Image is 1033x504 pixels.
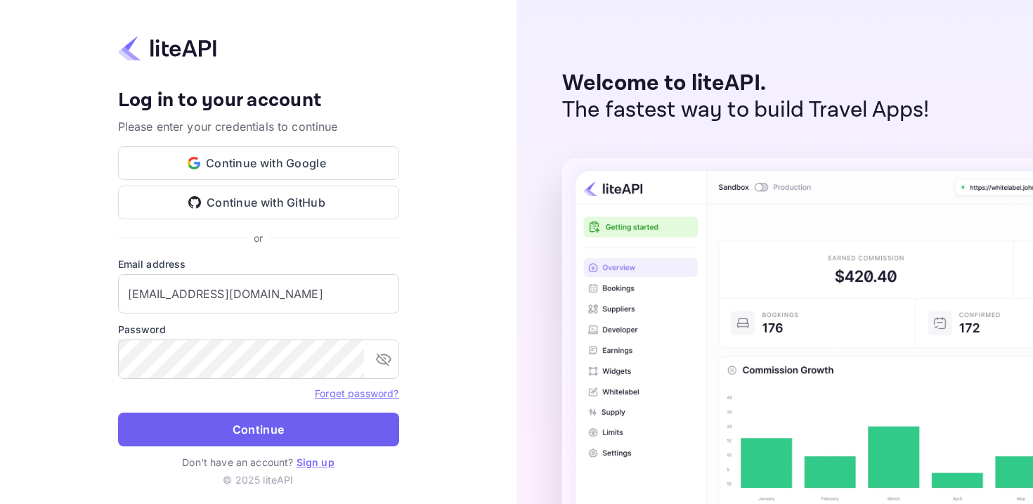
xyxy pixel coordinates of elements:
p: or [254,231,263,245]
label: Email address [118,257,399,271]
p: The fastest way to build Travel Apps! [562,97,930,124]
a: Sign up [297,456,334,468]
button: Continue [118,413,399,446]
button: Continue with GitHub [118,186,399,219]
h4: Log in to your account [118,89,399,113]
label: Password [118,322,399,337]
p: Don't have an account? [118,455,399,470]
button: Continue with Google [118,146,399,180]
p: Please enter your credentials to continue [118,118,399,135]
a: Forget password? [315,387,398,399]
button: toggle password visibility [370,345,398,373]
p: Welcome to liteAPI. [562,70,930,97]
p: © 2025 liteAPI [223,472,293,487]
img: liteapi [118,34,216,62]
input: Enter your email address [118,274,399,314]
a: Forget password? [315,386,398,400]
